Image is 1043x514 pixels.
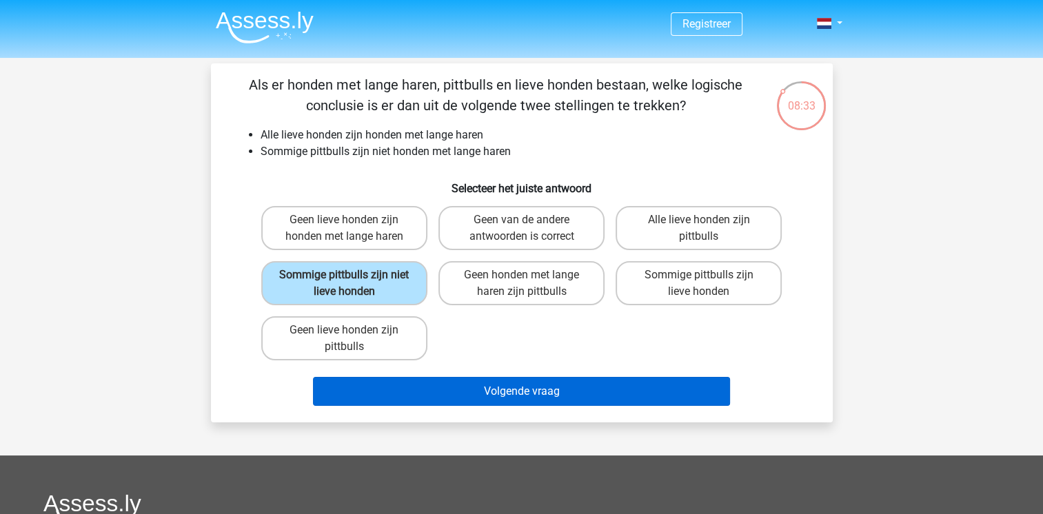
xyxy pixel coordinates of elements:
p: Als er honden met lange haren, pittbulls en lieve honden bestaan, welke logische conclusie is er ... [233,74,759,116]
li: Sommige pittbulls zijn niet honden met lange haren [261,143,811,160]
h6: Selecteer het juiste antwoord [233,171,811,195]
label: Geen honden met lange haren zijn pittbulls [438,261,605,305]
label: Sommige pittbulls zijn niet lieve honden [261,261,427,305]
label: Geen lieve honden zijn honden met lange haren [261,206,427,250]
label: Alle lieve honden zijn pittbulls [616,206,782,250]
li: Alle lieve honden zijn honden met lange haren [261,127,811,143]
label: Geen van de andere antwoorden is correct [438,206,605,250]
button: Volgende vraag [313,377,730,406]
label: Geen lieve honden zijn pittbulls [261,316,427,360]
img: Assessly [216,11,314,43]
label: Sommige pittbulls zijn lieve honden [616,261,782,305]
div: 08:33 [776,80,827,114]
a: Registreer [682,17,731,30]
